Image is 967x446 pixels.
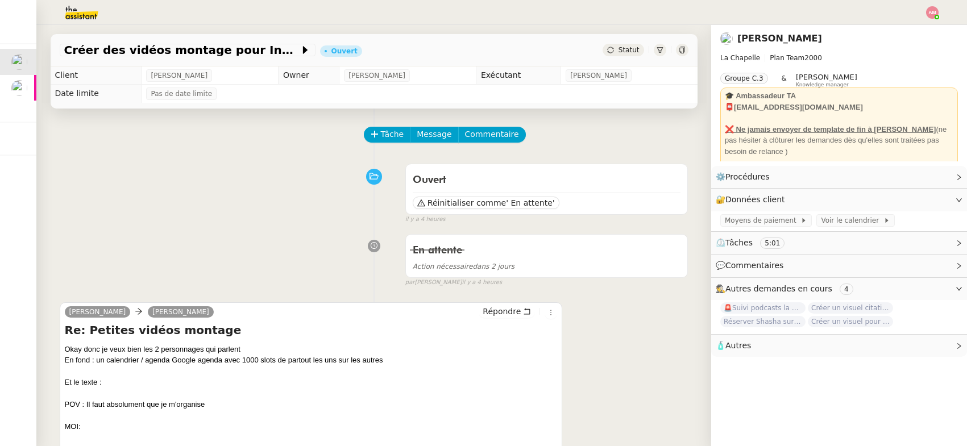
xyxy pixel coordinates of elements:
span: Commentaires [725,261,783,270]
span: Données client [725,195,785,204]
span: Autres demandes en cours [725,284,832,293]
td: Exécutant [476,66,561,85]
span: 🕵️ [716,284,858,293]
div: ⏲️Tâches 5:01 [711,232,967,254]
span: Action nécessaire [413,262,473,270]
span: 💬 [716,261,788,270]
span: il y a 4 heures [462,278,502,287]
button: Commentaire [458,127,526,143]
span: La Chapelle [720,54,760,62]
img: svg [926,6,939,19]
u: ❌ Ne jamais envoyer de template de fin à [PERSON_NAME] [725,125,936,134]
a: [PERSON_NAME] [65,307,131,317]
nz-tag: 5:01 [760,237,785,249]
a: [PERSON_NAME] [148,307,214,317]
div: 🔐Données client [711,189,967,211]
div: 🧴Autres [711,335,967,357]
strong: [EMAIL_ADDRESS][DOMAIN_NAME] [734,103,863,111]
span: Plan Team [770,54,804,62]
span: par [405,278,415,287]
app-user-label: Knowledge manager [796,73,857,87]
span: 2000 [804,54,822,62]
span: Pas de date limite [151,88,212,99]
div: ne pas hésiter à clôturer les demandes dès qu'elles sont traitées pas besoin de relance ) [725,124,953,157]
span: ⏲️ [716,238,794,247]
button: Répondre [479,305,535,318]
span: [PERSON_NAME] [151,70,207,81]
td: Client [51,66,142,85]
img: users%2FtCsipqtBlIT0KMI9BbuMozwVXMC3%2Favatar%2Fa3e4368b-cceb-4a6e-a304-dbe285d974c7 [11,80,27,96]
span: ⚙️ [716,170,775,184]
a: [PERSON_NAME] [737,33,822,44]
span: Message [417,128,451,141]
span: Procédures [725,172,770,181]
span: 🔐 [716,193,790,206]
span: [PERSON_NAME] [796,73,857,81]
span: Créer un visuel citation [808,302,893,314]
span: 🧴 [716,341,751,350]
span: Tâche [381,128,404,141]
button: Message [410,127,458,143]
span: Commentaire [465,128,519,141]
button: Réinitialiser comme' En attente' [413,197,559,209]
span: ' En attente' [506,197,554,209]
span: [PERSON_NAME] [348,70,405,81]
u: ( [936,125,938,134]
div: Okay donc je veux bien les 2 personnages qui parlent En fond : un calendrier / agenda Google agen... [65,344,558,432]
span: Statut [619,46,640,54]
nz-tag: Groupe C.3 [720,73,768,84]
div: ⚙️Procédures [711,166,967,188]
span: dans 2 jours [413,262,514,270]
span: il y a 4 heures [405,215,446,224]
td: Owner [279,66,339,85]
strong: 🎓 Ambassadeur TA [725,91,796,100]
small: [PERSON_NAME] [405,278,502,287]
h4: Re: Petites vidéos montage [65,322,558,338]
span: Réinitialiser comme [428,197,506,209]
span: [PERSON_NAME] [570,70,627,81]
span: Créer un visuel pour Masterclass Notion [808,316,893,327]
button: Tâche [364,127,411,143]
span: En attente [413,245,462,256]
td: Date limite [51,85,142,103]
div: 📮 [725,102,953,113]
span: Tâches [725,238,753,247]
span: Créer des vidéos montage pour Instagram [64,44,300,56]
span: Ouvert [413,175,446,185]
span: Autres [725,341,751,350]
span: & [782,73,787,87]
span: Moyens de paiement [725,215,800,226]
span: Voir le calendrier [821,215,883,226]
div: 🕵️Autres demandes en cours 4 [711,278,967,300]
span: Knowledge manager [796,82,849,88]
span: Réserver Shasha sur le toit [720,316,806,327]
img: users%2F37wbV9IbQuXMU0UH0ngzBXzaEe12%2Favatar%2Fcba66ece-c48a-48c8-9897-a2adc1834457 [11,54,27,70]
span: 🚨Suivi podcasts la chapelle radio 18 août 2025 [720,302,806,314]
nz-tag: 4 [840,284,853,295]
div: 💬Commentaires [711,255,967,277]
div: Ouvert [331,48,358,55]
img: users%2F37wbV9IbQuXMU0UH0ngzBXzaEe12%2Favatar%2Fcba66ece-c48a-48c8-9897-a2adc1834457 [720,32,733,45]
span: Répondre [483,306,521,317]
